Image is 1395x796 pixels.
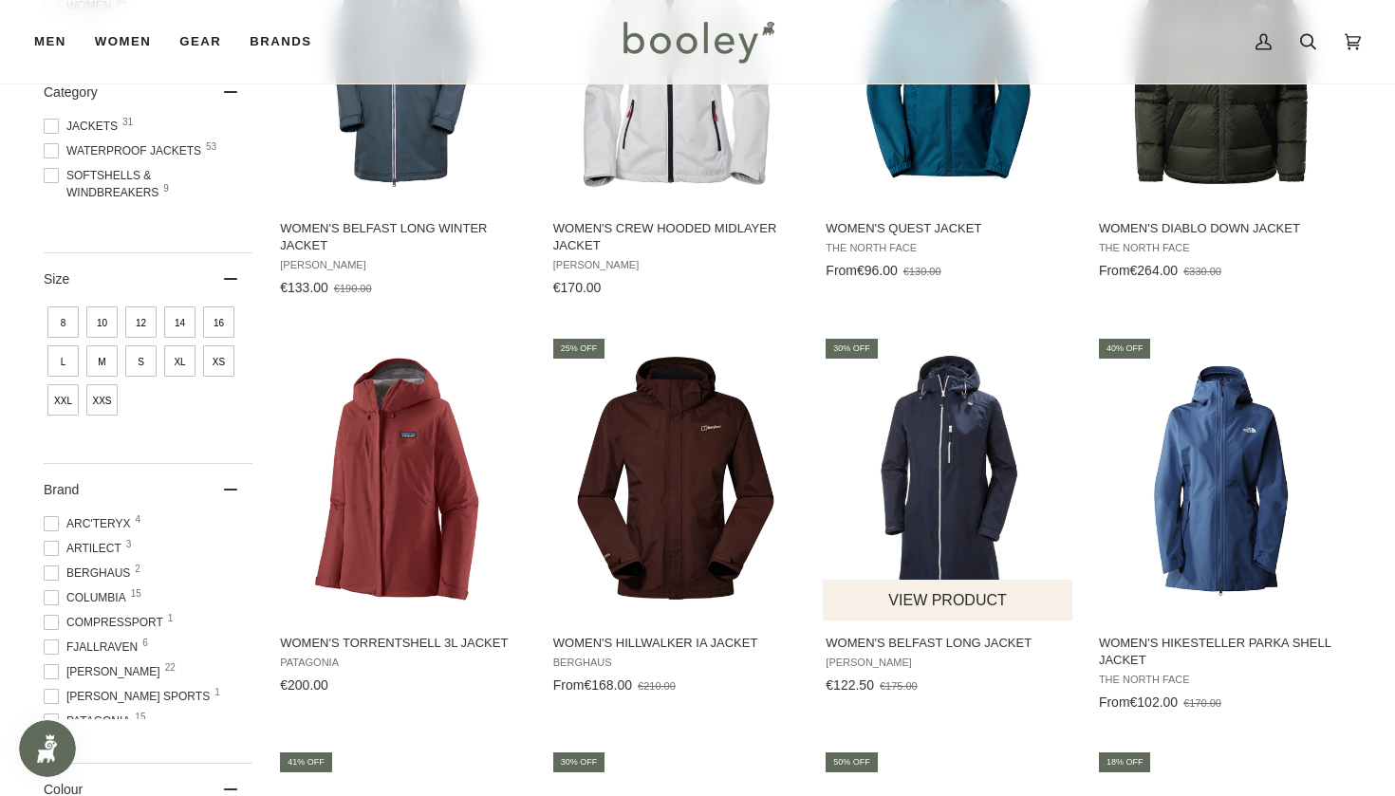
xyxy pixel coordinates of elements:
[47,345,79,377] span: Size: L
[44,515,136,532] span: Arc'teryx
[903,266,941,277] span: €130.00
[125,345,157,377] span: Size: S
[1099,339,1151,359] div: 40% off
[857,263,898,278] span: €96.00
[280,259,526,271] span: [PERSON_NAME]
[206,142,216,152] span: 53
[44,271,69,287] span: Size
[553,657,799,669] span: Berghaus
[1099,263,1130,278] span: From
[334,283,372,294] span: €190.00
[34,32,66,51] span: Men
[553,635,799,652] span: Women's Hillwalker IA Jacket
[1130,694,1179,710] span: €102.00
[126,540,132,549] span: 3
[1099,674,1345,686] span: The North Face
[44,589,132,606] span: Columbia
[823,353,1074,604] img: Helly Hansen Women's Belfast Long Jacket Navy - Booley Galway
[1099,752,1151,772] div: 18% off
[214,688,220,697] span: 1
[826,657,1071,669] span: [PERSON_NAME]
[553,677,585,693] span: From
[164,345,195,377] span: Size: XL
[277,353,529,604] img: Patagonia Women's Torrentshell 3L Jacket Oxide Red - Booley Galway
[44,713,136,730] span: Patagonia
[44,142,207,159] span: Waterproof Jackets
[163,184,169,194] span: 9
[203,345,234,377] span: Size: XS
[44,84,98,100] span: Category
[44,540,127,557] span: Artilect
[44,639,143,656] span: Fjallraven
[44,118,123,135] span: Jackets
[553,259,799,271] span: [PERSON_NAME]
[1099,242,1345,254] span: The North Face
[826,752,878,772] div: 50% off
[280,657,526,669] span: Patagonia
[826,220,1071,237] span: Women's Quest Jacket
[142,639,148,648] span: 6
[165,663,176,673] span: 22
[131,589,141,599] span: 15
[47,306,79,338] span: Size: 8
[280,752,332,772] div: 41% off
[1096,336,1348,717] a: Women's Hikesteller Parka Shell Jacket
[280,220,526,254] span: Women's Belfast Long Winter Jacket
[125,306,157,338] span: Size: 12
[44,167,252,201] span: Softshells & Windbreakers
[615,14,781,69] img: Booley
[135,515,140,525] span: 4
[86,306,118,338] span: Size: 10
[1183,266,1221,277] span: €330.00
[1183,697,1221,709] span: €170.00
[584,677,632,693] span: €168.00
[250,32,311,51] span: Brands
[823,580,1072,620] button: View product
[553,220,799,254] span: Women's Crew Hooded Midlayer Jacket
[122,118,133,127] span: 31
[280,635,526,652] span: Women's Torrentshell 3L Jacket
[168,614,174,623] span: 1
[95,32,151,51] span: Women
[86,384,118,416] span: Size: XXS
[280,280,328,295] span: €133.00
[277,336,529,700] a: Women's Torrentshell 3L Jacket
[826,242,1071,254] span: The North Face
[826,263,857,278] span: From
[553,280,602,295] span: €170.00
[550,336,802,700] a: Women's Hillwalker IA Jacket
[135,565,140,574] span: 2
[826,635,1071,652] span: Women's Belfast Long Jacket
[47,384,79,416] span: Size: XXL
[44,663,166,680] span: [PERSON_NAME]
[553,339,605,359] div: 25% off
[1099,694,1130,710] span: From
[826,339,878,359] div: 30% off
[638,680,676,692] span: €210.00
[164,306,195,338] span: Size: 14
[280,677,328,693] span: €200.00
[135,713,145,722] span: 15
[179,32,221,51] span: Gear
[550,353,802,604] img: Berghaus Women's Hillwalker IA Shell Jacket Cedar Brown - Booley Galway
[86,345,118,377] span: Size: M
[44,688,215,705] span: [PERSON_NAME] Sports
[203,306,234,338] span: Size: 16
[44,565,136,582] span: Berghaus
[1099,635,1345,669] span: Women's Hikesteller Parka Shell Jacket
[823,336,1074,700] a: Women's Belfast Long Jacket
[44,482,79,497] span: Brand
[1096,353,1348,604] img: The North Face Women’s Hikesteller Parka Shell Jacket Shady Blue - Booley Galway
[44,614,169,631] span: COMPRESSPORT
[1099,220,1345,237] span: Women's Diablo Down Jacket
[1130,263,1179,278] span: €264.00
[553,752,605,772] div: 30% off
[880,680,918,692] span: €175.00
[19,720,76,777] iframe: Button to open loyalty program pop-up
[826,677,874,693] span: €122.50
